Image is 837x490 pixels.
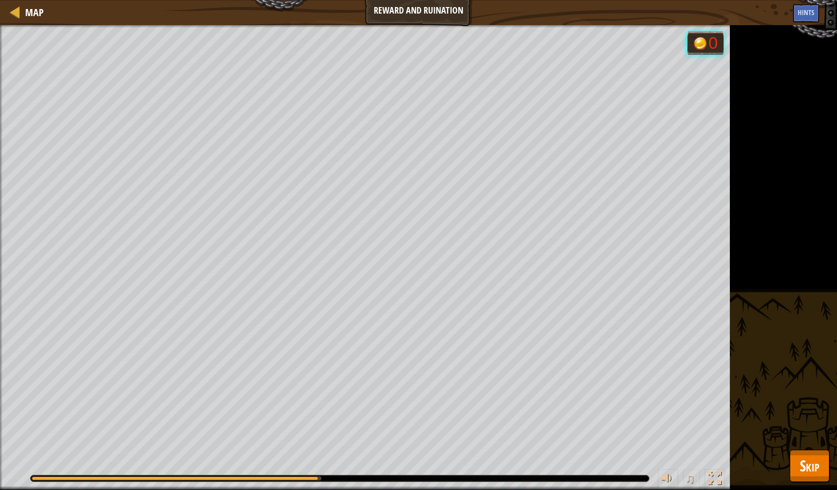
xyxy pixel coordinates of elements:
[705,469,725,490] button: Toggle fullscreen
[685,471,695,486] span: ♫
[800,455,819,476] span: Skip
[708,35,718,51] div: 0
[20,6,44,19] a: Map
[25,6,44,19] span: Map
[790,450,829,482] button: Skip
[798,8,814,17] span: Hints
[683,469,700,490] button: ♫
[658,469,678,490] button: Adjust volume
[687,31,724,55] div: Team 'humans' has 0 gold.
